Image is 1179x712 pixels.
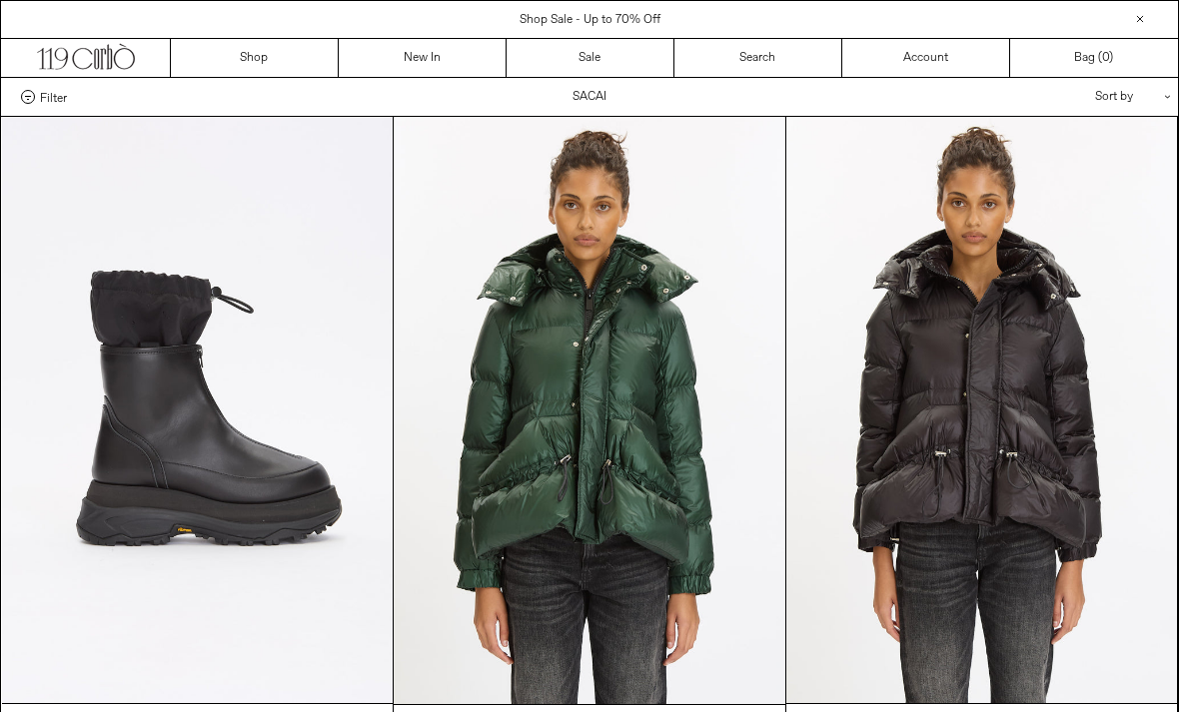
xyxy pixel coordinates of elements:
[674,39,842,77] a: Search
[339,39,507,77] a: New In
[520,12,660,28] a: Shop Sale - Up to 70% Off
[842,39,1010,77] a: Account
[1010,39,1178,77] a: Bag ()
[786,117,1178,703] img: Sacai Puffer Blouson
[171,39,339,77] a: Shop
[978,78,1158,116] div: Sort by
[394,117,785,704] img: Sacai Puffer Blouson
[507,39,674,77] a: Sale
[2,117,394,703] img: Sacai Zip-Up Boots in black
[40,90,67,104] span: Filter
[1102,50,1109,66] span: 0
[1102,49,1113,67] span: )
